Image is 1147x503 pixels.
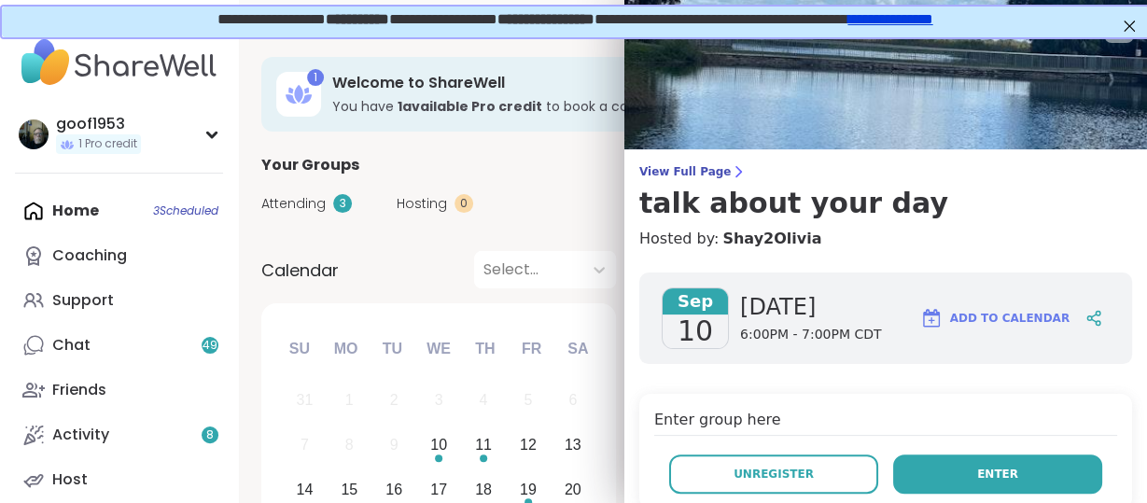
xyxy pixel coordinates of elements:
div: Choose Saturday, September 13th, 2025 [553,426,593,466]
div: Not available Thursday, September 4th, 2025 [464,381,504,421]
div: 11 [475,432,492,457]
a: Coaching [15,233,223,278]
div: Fr [511,328,552,370]
h4: Enter group here [654,409,1117,436]
span: Unregister [734,466,814,482]
div: 9 [390,432,399,457]
div: Choose Wednesday, September 10th, 2025 [419,426,459,466]
span: Enter [977,466,1018,482]
div: Tu [371,328,413,370]
div: Not available Sunday, August 31st, 2025 [285,381,325,421]
span: [DATE] [740,292,881,322]
img: ShareWell Logomark [920,307,943,329]
span: Add to Calendar [950,310,1070,327]
button: Add to Calendar [912,296,1078,341]
div: Choose Thursday, September 11th, 2025 [464,426,504,466]
div: 1 [345,387,354,412]
div: Activity [52,425,109,445]
div: Coaching [52,245,127,266]
a: Shay2Olivia [722,228,821,250]
div: 12 [520,432,537,457]
div: 16 [385,477,402,502]
div: 31 [296,387,313,412]
div: Friends [52,380,106,400]
span: 8 [206,427,214,443]
a: Activity8 [15,412,223,457]
div: Not available Monday, September 8th, 2025 [329,426,370,466]
div: 1 [307,69,324,86]
div: Not available Tuesday, September 9th, 2025 [374,426,414,466]
div: Chat [52,335,91,356]
button: Enter [893,454,1102,494]
div: 14 [296,477,313,502]
span: 10 [678,314,713,348]
div: 7 [301,432,309,457]
div: 4 [479,387,487,412]
div: 6 [568,387,577,412]
div: 2 [390,387,399,412]
h3: Welcome to ShareWell [332,73,934,93]
div: 15 [341,477,357,502]
div: 5 [524,387,532,412]
div: 0 [455,194,473,213]
span: View Full Page [639,164,1132,179]
div: 3 [435,387,443,412]
a: View Full Pagetalk about your day [639,164,1132,220]
div: 3 [333,194,352,213]
span: Sep [663,288,728,314]
span: Calendar [261,258,339,283]
div: We [418,328,459,370]
div: Su [279,328,320,370]
div: Not available Tuesday, September 2nd, 2025 [374,381,414,421]
button: Unregister [669,454,878,494]
div: Not available Friday, September 5th, 2025 [508,381,548,421]
div: goof1953 [56,114,141,134]
h4: Hosted by: [639,228,1132,250]
span: 49 [203,338,217,354]
a: Friends [15,368,223,412]
div: 18 [475,477,492,502]
a: Chat49 [15,323,223,368]
h3: You have to book a coaching group. [332,97,934,116]
h3: talk about your day [639,187,1132,220]
div: 8 [345,432,354,457]
div: 20 [565,477,581,502]
b: 1 available Pro credit [398,97,542,116]
div: Sa [557,328,598,370]
img: goof1953 [19,119,49,149]
div: Not available Saturday, September 6th, 2025 [553,381,593,421]
div: Mo [325,328,366,370]
span: 6:00PM - 7:00PM CDT [740,326,881,344]
div: 13 [565,432,581,457]
a: Host [15,457,223,502]
div: Choose Friday, September 12th, 2025 [508,426,548,466]
img: ShareWell Nav Logo [15,30,223,95]
div: Not available Wednesday, September 3rd, 2025 [419,381,459,421]
div: 17 [430,477,447,502]
div: Th [465,328,506,370]
div: Not available Sunday, September 7th, 2025 [285,426,325,466]
div: 19 [520,477,537,502]
span: Your Groups [261,154,359,176]
span: Hosting [397,194,447,214]
div: Not available Monday, September 1st, 2025 [329,381,370,421]
span: 1 Pro credit [78,136,137,152]
span: Attending [261,194,326,214]
a: Support [15,278,223,323]
div: Host [52,469,88,490]
div: 10 [430,432,447,457]
div: Support [52,290,114,311]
